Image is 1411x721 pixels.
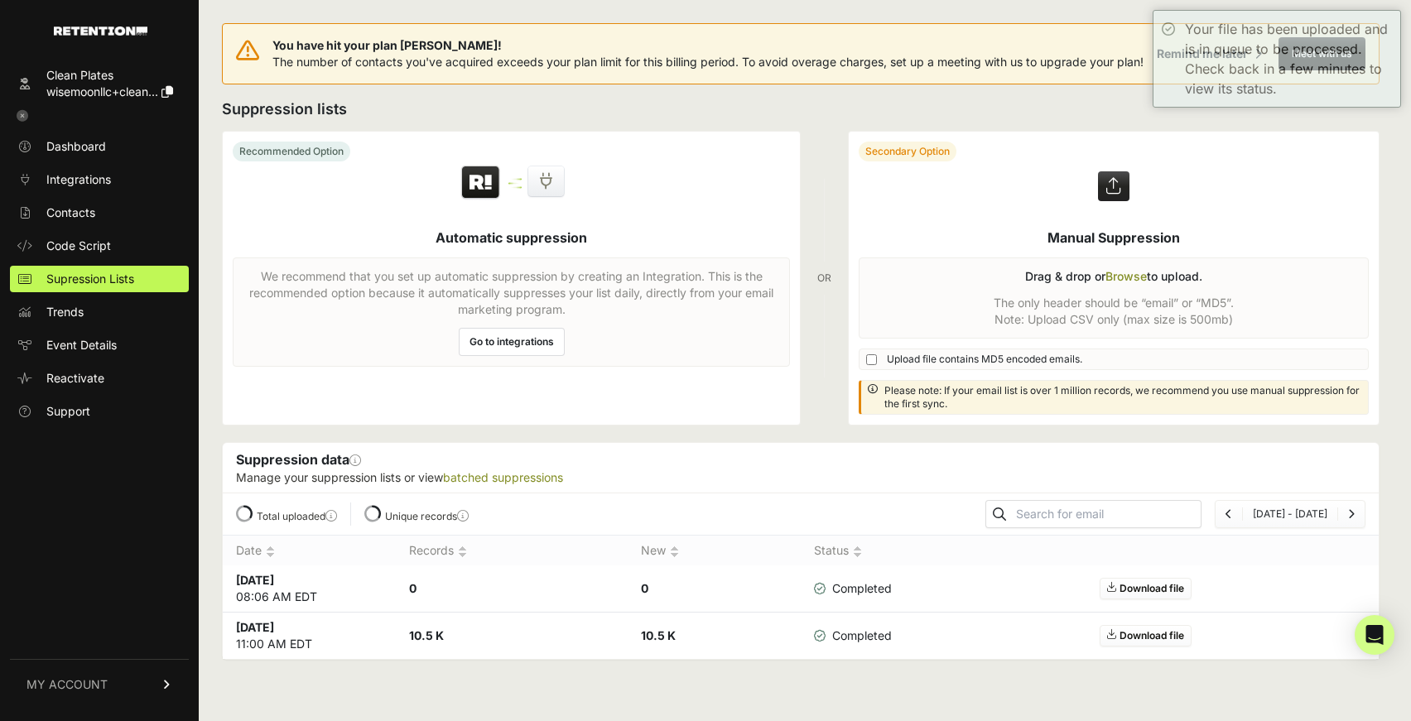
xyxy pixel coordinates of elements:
img: Retention.com [54,26,147,36]
a: Download file [1100,578,1192,599]
a: Next [1348,507,1355,520]
span: Event Details [46,337,117,353]
span: Trends [46,304,84,320]
span: You have hit your plan [PERSON_NAME]! [272,37,1144,54]
a: Event Details [10,332,189,358]
th: Records [396,536,627,566]
div: Clean Plates [46,67,173,84]
span: Contacts [46,204,95,221]
nav: Page navigation [1215,500,1365,528]
img: no_sort-eaf950dc5ab64cae54d48a5578032e96f70b2ecb7d747501f34c8f2db400fb66.gif [853,546,862,558]
strong: 0 [409,581,417,595]
span: Support [46,403,90,420]
span: Completed [814,580,892,597]
img: no_sort-eaf950dc5ab64cae54d48a5578032e96f70b2ecb7d747501f34c8f2db400fb66.gif [458,546,467,558]
span: Code Script [46,238,111,254]
button: Remind me later [1150,39,1269,69]
a: MY ACCOUNT [10,659,189,709]
th: New [628,536,801,566]
div: Open Intercom Messenger [1355,615,1394,655]
input: Search for email [1013,502,1201,526]
img: integration [508,186,522,189]
th: Date [223,536,396,566]
strong: [DATE] [236,573,274,587]
a: Download file [1100,625,1192,646]
span: wisemoonllc+clean... [46,84,158,99]
p: We recommend that you set up automatic suppression by creating an Integration. This is the recomm... [243,268,779,318]
a: Reactivate [10,365,189,392]
th: Status [801,536,917,566]
span: Upload file contains MD5 encoded emails. [887,353,1082,366]
strong: 10.5 K [641,628,676,642]
td: 11:00 AM EDT [223,613,396,660]
strong: [DATE] [236,620,274,634]
h5: Automatic suppression [436,228,587,248]
span: Integrations [46,171,111,188]
a: batched suppressions [443,470,563,484]
div: Recommended Option [233,142,350,161]
a: Code Script [10,233,189,259]
img: integration [508,182,522,185]
a: Clean Plates wisemoonllc+clean... [10,62,189,105]
a: Go to integrations [459,328,565,356]
div: Suppression data [223,443,1379,493]
span: MY ACCOUNT [26,676,108,693]
label: Unique records [385,510,469,522]
h2: Suppression lists [222,98,1380,121]
span: The number of contacts you've acquired exceeds your plan limit for this billing period. To avoid ... [272,55,1144,69]
label: Total uploaded [257,510,337,522]
img: integration [508,178,522,180]
a: Dashboard [10,133,189,160]
strong: 10.5 K [409,628,444,642]
strong: 0 [641,581,648,595]
span: Supression Lists [46,271,134,287]
p: Manage your suppression lists or view [236,469,1365,486]
div: Your file has been uploaded and is in queue to be processed. Check back in a few minutes to view ... [1185,19,1392,99]
a: Trends [10,299,189,325]
img: no_sort-eaf950dc5ab64cae54d48a5578032e96f70b2ecb7d747501f34c8f2db400fb66.gif [670,546,679,558]
span: Reactivate [46,370,104,387]
a: Contacts [10,199,189,226]
a: Support [10,398,189,425]
a: Integrations [10,166,189,193]
div: OR [817,131,831,425]
li: [DATE] - [DATE] [1242,507,1337,521]
span: Dashboard [46,138,106,155]
img: no_sort-eaf950dc5ab64cae54d48a5578032e96f70b2ecb7d747501f34c8f2db400fb66.gif [266,546,275,558]
img: Retention [460,165,502,201]
a: Supression Lists [10,266,189,292]
input: Upload file contains MD5 encoded emails. [866,354,877,365]
td: 08:06 AM EDT [223,565,396,613]
a: Previous [1226,507,1232,520]
span: Completed [814,627,892,644]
